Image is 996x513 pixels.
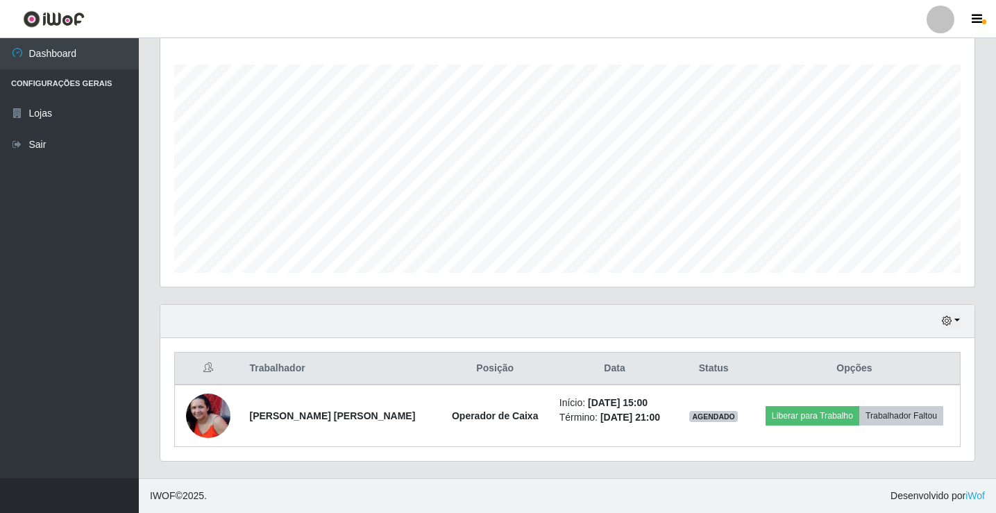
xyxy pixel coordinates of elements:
[452,410,539,421] strong: Operador de Caixa
[859,406,943,426] button: Trabalhador Faltou
[559,410,670,425] li: Término:
[766,406,859,426] button: Liberar para Trabalho
[689,411,738,422] span: AGENDADO
[749,353,961,385] th: Opções
[891,489,985,503] span: Desenvolvido por
[186,394,230,438] img: 1743338839822.jpeg
[588,397,648,408] time: [DATE] 15:00
[551,353,679,385] th: Data
[965,490,985,501] a: iWof
[150,489,207,503] span: © 2025 .
[559,396,670,410] li: Início:
[250,410,416,421] strong: [PERSON_NAME] [PERSON_NAME]
[150,490,176,501] span: IWOF
[678,353,749,385] th: Status
[600,412,660,423] time: [DATE] 21:00
[242,353,439,385] th: Trabalhador
[23,10,85,28] img: CoreUI Logo
[439,353,551,385] th: Posição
